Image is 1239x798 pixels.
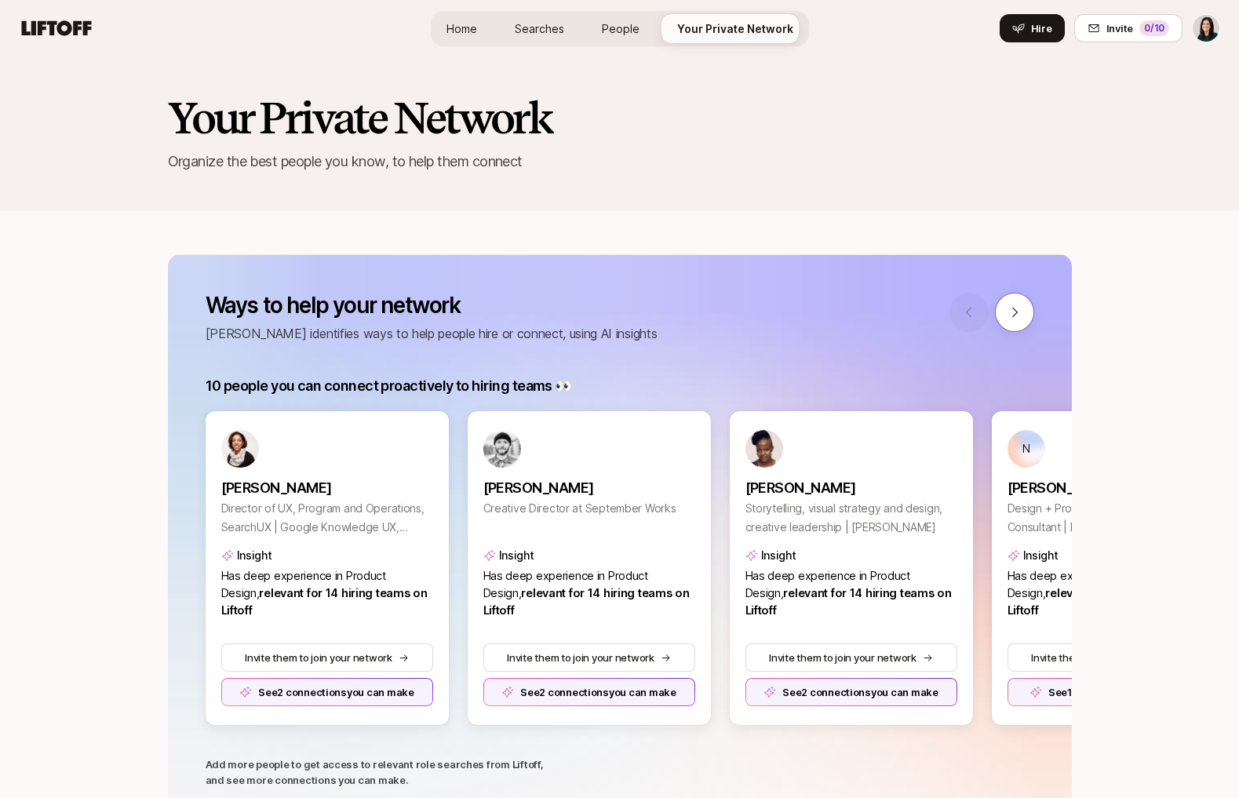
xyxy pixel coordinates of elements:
[168,151,1072,173] p: Organize the best people you know, to help them connect
[206,756,544,788] p: Add more people to get access to relevant role searches from Liftoff, and see more connections yo...
[1008,569,1172,600] span: Has deep experience in Product Design,
[206,293,658,318] p: Ways to help your network
[1139,20,1169,36] div: 0 /10
[1000,14,1065,42] button: Hire
[1008,468,1219,499] a: [PERSON_NAME]
[1023,546,1059,565] p: Insight
[1008,477,1219,499] p: [PERSON_NAME]
[1192,14,1220,42] button: Eleanor Morgan
[434,14,490,43] a: Home
[221,643,433,672] button: Invite them to join your network
[221,569,386,600] span: Has deep experience in Product Design,
[483,468,695,499] a: [PERSON_NAME]
[206,375,572,397] p: 10 people you can connect proactively to hiring teams 👀
[221,468,433,499] a: [PERSON_NAME]
[745,430,783,468] img: e8230863_3115_4d2d_bcfb_fc99da0a006c.jfif
[221,586,428,618] span: relevant for 14 hiring teams on Liftoff
[483,643,695,672] button: Invite them to join your network
[1008,586,1214,618] span: relevant for 14 hiring teams on Liftoff
[1106,20,1133,36] span: Invite
[206,323,658,344] p: [PERSON_NAME] identifies ways to help people hire or connect, using AI insights
[1008,643,1219,672] button: Invite them to join your network
[1008,430,1219,468] a: N
[1074,14,1183,42] button: Invite0/10
[745,643,957,672] button: Invite them to join your network
[502,14,577,43] a: Searches
[221,477,433,499] p: [PERSON_NAME]
[1022,443,1030,454] p: N
[589,14,652,43] a: People
[761,546,796,565] p: Insight
[1031,20,1052,36] span: Hire
[483,499,695,518] p: Creative Director at September Works
[745,468,957,499] a: [PERSON_NAME]
[483,569,648,600] span: Has deep experience in Product Design,
[499,546,534,565] p: Insight
[745,499,957,537] p: Storytelling, visual strategy and design, creative leadership | [PERSON_NAME]
[745,477,957,499] p: [PERSON_NAME]
[483,477,695,499] p: [PERSON_NAME]
[237,546,272,565] p: Insight
[221,499,433,537] p: Director of UX, Program and Operations, SearchUX | Google Knowledge UX, former Partner at IDEO
[665,14,806,43] a: Your Private Network
[221,430,259,468] img: b5b42d9b_6e11_4195_bbfd_414d02467d06.jfif
[483,430,521,468] img: 37187d39_fa68_461c_8090_57368d4f1cc3.jfif
[745,586,952,618] span: relevant for 14 hiring teams on Liftoff
[483,586,690,618] span: relevant for 14 hiring teams on Liftoff
[745,569,910,600] span: Has deep experience in Product Design,
[168,94,1072,141] h2: Your Private Network
[1193,15,1219,42] img: Eleanor Morgan
[677,20,793,37] span: Your Private Network
[1008,499,1219,537] p: Design + Product Strategy and Research Consultant | IDEO Alum | Bringing the Right Products to Ma...
[515,20,564,37] span: Searches
[602,20,640,37] span: People
[446,20,477,37] span: Home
